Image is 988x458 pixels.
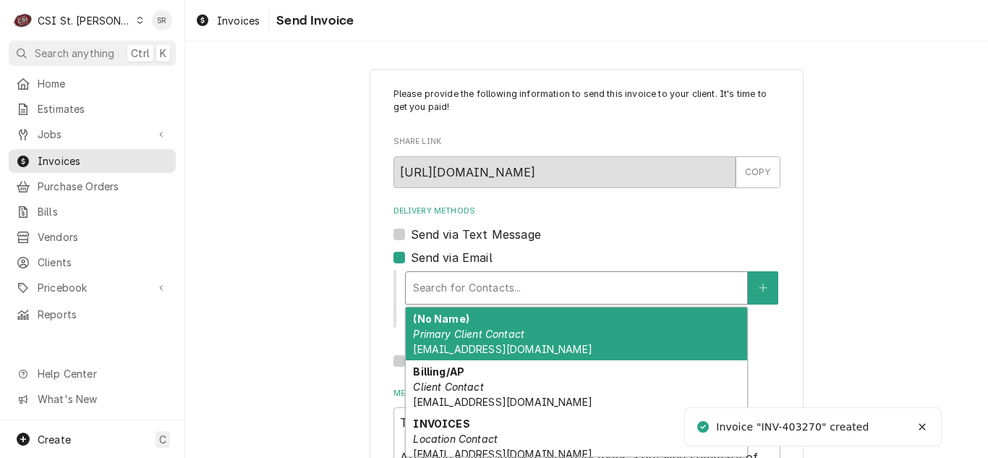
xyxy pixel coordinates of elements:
em: Location Contact [413,433,498,445]
label: Send via Text Message [411,226,541,243]
button: COPY [736,156,780,188]
span: What's New [38,391,167,407]
span: Ctrl [131,46,150,61]
a: Vendors [9,225,176,249]
div: CSI St. [PERSON_NAME] [38,13,132,28]
span: [EMAIL_ADDRESS][DOMAIN_NAME] [413,396,592,408]
span: Reports [38,307,169,322]
div: Stephani Roth's Avatar [152,10,172,30]
div: CSI St. Louis's Avatar [13,10,33,30]
span: Purchase Orders [38,179,169,194]
label: Send via Email [411,249,493,266]
span: Home [38,76,169,91]
strong: Billing/AP [413,365,464,378]
span: Pricebook [38,280,147,295]
span: Bills [38,204,169,219]
a: Go to What's New [9,387,176,411]
div: Invoice "INV-403270" created [716,420,871,435]
a: Reports [9,302,176,326]
a: Home [9,72,176,96]
a: Go to Jobs [9,122,176,146]
span: K [160,46,166,61]
span: C [159,432,166,447]
a: Invoices [9,149,176,173]
em: Primary Client Contact [413,328,524,340]
span: Invoices [217,13,260,28]
span: Help Center [38,366,167,381]
div: Share Link [393,136,780,187]
span: Jobs [38,127,147,142]
button: Search anythingCtrlK [9,41,176,66]
a: Purchase Orders [9,174,176,198]
strong: (No Name) [413,313,469,325]
button: Create New Contact [748,271,778,305]
strong: INVOICES [413,417,469,430]
a: Invoices [189,9,265,33]
label: Message to Client [393,388,780,399]
div: Delivery Methods [393,205,780,370]
a: Go to Pricebook [9,276,176,300]
svg: Create New Contact [759,283,767,293]
span: Vendors [38,229,169,245]
span: Create [38,433,71,446]
div: C [13,10,33,30]
label: Delivery Methods [393,205,780,217]
span: Search anything [35,46,114,61]
span: Clients [38,255,169,270]
a: Clients [9,250,176,274]
p: Please provide the following information to send this invoice to your client. It's time to get yo... [393,88,780,114]
a: Estimates [9,97,176,121]
span: Invoices [38,153,169,169]
em: Client Contact [413,381,483,393]
span: Estimates [38,101,169,116]
a: Go to Help Center [9,362,176,386]
span: [EMAIL_ADDRESS][DOMAIN_NAME] [413,343,592,355]
label: Share Link [393,136,780,148]
div: SR [152,10,172,30]
a: Bills [9,200,176,224]
span: Send Invoice [272,11,354,30]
